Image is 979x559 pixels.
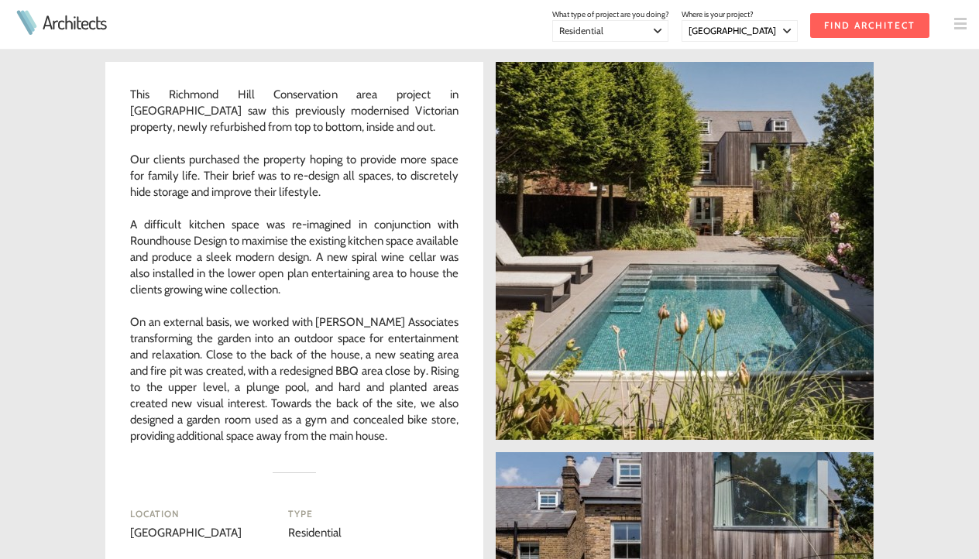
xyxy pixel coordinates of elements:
[43,13,106,32] a: Architects
[552,9,669,19] span: What type of project are you doing?
[130,87,459,444] p: This Richmond Hill Conservation area project in [GEOGRAPHIC_DATA] saw this previously modernised ...
[12,10,40,35] img: Architects
[288,507,434,542] div: Residential
[682,9,754,19] span: Where is your project?
[130,507,276,521] h4: Location
[288,507,434,521] h4: Type
[130,507,276,542] div: [GEOGRAPHIC_DATA]
[810,13,929,38] input: Find Architect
